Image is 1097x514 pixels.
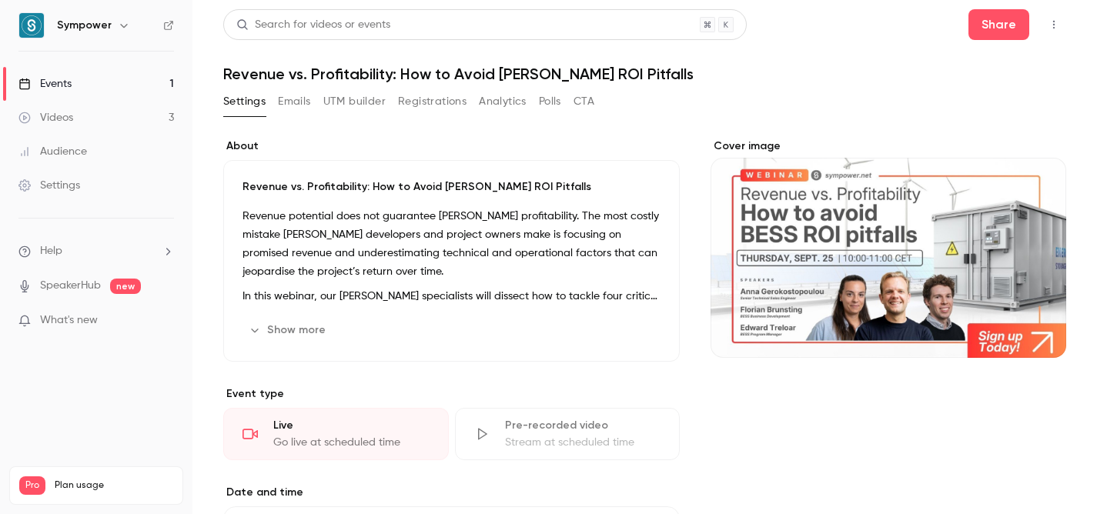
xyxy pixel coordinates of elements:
[574,89,594,114] button: CTA
[273,435,430,450] div: Go live at scheduled time
[223,386,680,402] p: Event type
[242,207,661,281] p: Revenue potential does not guarantee [PERSON_NAME] profitability. The most costly mistake [PERSON...
[223,408,449,460] div: LiveGo live at scheduled time
[968,9,1029,40] button: Share
[223,485,680,500] label: Date and time
[18,110,73,125] div: Videos
[223,65,1066,83] h1: Revenue vs. Profitability: How to Avoid [PERSON_NAME] ROI Pitfalls
[711,139,1066,358] section: Cover image
[110,279,141,294] span: new
[55,479,173,492] span: Plan usage
[323,89,386,114] button: UTM builder
[242,287,661,305] p: In this webinar, our [PERSON_NAME] specialists will dissect how to tackle four critical risks tha...
[57,18,112,33] h6: Sympower
[18,178,80,193] div: Settings
[223,89,266,114] button: Settings
[455,408,681,460] div: Pre-recorded videoStream at scheduled time
[18,144,87,159] div: Audience
[505,418,661,433] div: Pre-recorded video
[398,89,467,114] button: Registrations
[223,139,680,154] label: About
[40,312,98,329] span: What's new
[19,13,44,38] img: Sympower
[18,243,174,259] li: help-dropdown-opener
[242,179,661,195] p: Revenue vs. Profitability: How to Avoid [PERSON_NAME] ROI Pitfalls
[156,314,174,328] iframe: Noticeable Trigger
[278,89,310,114] button: Emails
[40,243,62,259] span: Help
[273,418,430,433] div: Live
[479,89,527,114] button: Analytics
[242,318,335,342] button: Show more
[236,17,390,33] div: Search for videos or events
[40,278,101,294] a: SpeakerHub
[539,89,561,114] button: Polls
[18,76,72,92] div: Events
[19,476,45,495] span: Pro
[711,139,1066,154] label: Cover image
[505,435,661,450] div: Stream at scheduled time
